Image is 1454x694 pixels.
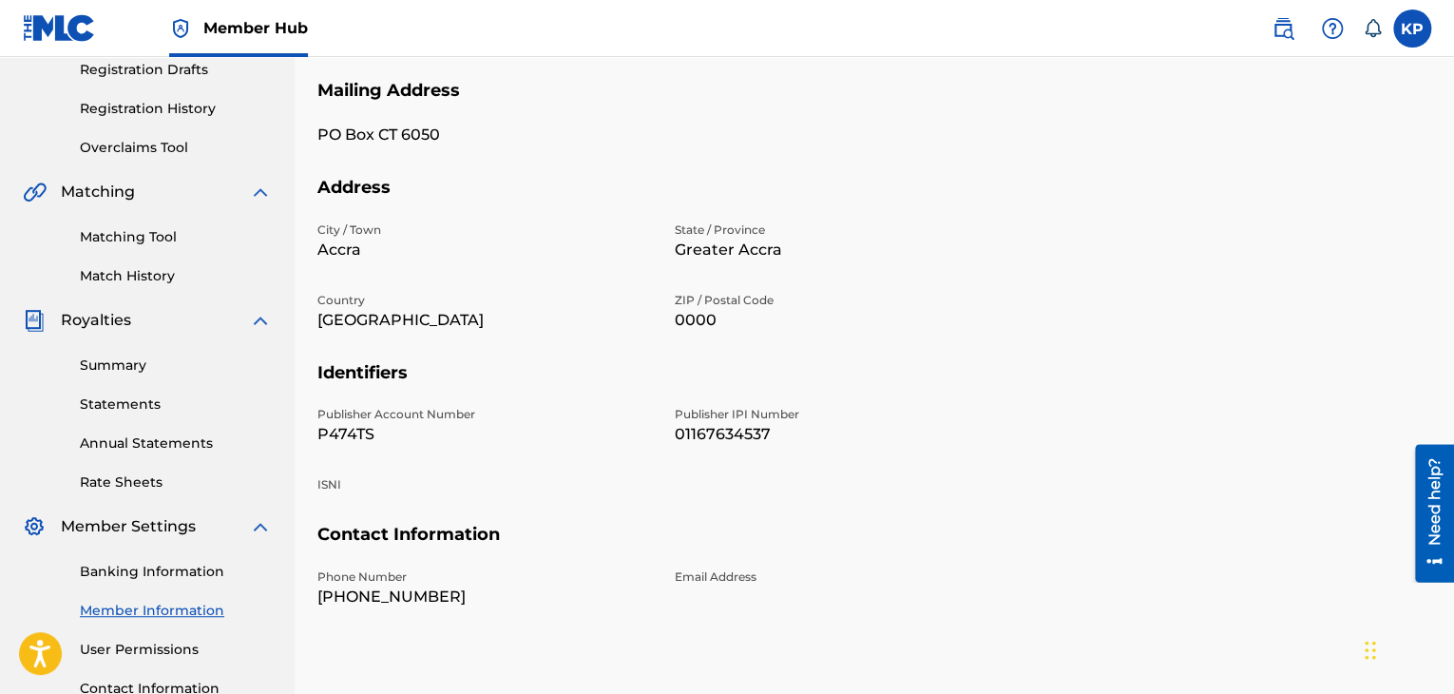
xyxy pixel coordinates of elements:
img: Royalties [23,309,46,332]
div: Help [1313,10,1351,48]
img: expand [249,515,272,538]
p: P474TS [317,423,652,446]
img: help [1321,17,1344,40]
a: Member Information [80,601,272,621]
img: Top Rightsholder [169,17,192,40]
p: Greater Accra [675,239,1009,261]
a: Registration History [80,99,272,119]
img: expand [249,309,272,332]
a: Public Search [1264,10,1302,48]
div: User Menu [1393,10,1431,48]
img: search [1272,17,1294,40]
p: State / Province [675,222,1009,239]
img: Member Settings [23,515,46,538]
p: City / Town [317,222,652,239]
p: ZIP / Postal Code [675,292,1009,309]
span: Member Hub [203,17,308,39]
h5: Address [317,177,1431,222]
p: [PHONE_NUMBER] [317,586,652,608]
span: Member Settings [61,515,196,538]
h5: Contact Information [317,524,1431,569]
img: expand [249,181,272,203]
span: Royalties [61,309,131,332]
div: Need help? [21,13,47,101]
iframe: Chat Widget [1359,603,1454,694]
p: Email Address [675,569,1009,586]
div: Notifications [1363,19,1382,38]
p: ISNI [317,476,652,493]
img: Matching [23,181,47,203]
p: Accra [317,239,652,261]
img: MLC Logo [23,14,96,42]
a: Registration Drafts [80,60,272,80]
iframe: Resource Center [1401,445,1454,583]
div: Drag [1365,622,1376,679]
p: Publisher Account Number [317,406,652,423]
h5: Identifiers [317,362,1431,407]
h5: Mailing Address [317,80,1431,125]
a: Banking Information [80,562,272,582]
a: Summary [80,356,272,376]
span: Matching [61,181,135,203]
a: Match History [80,266,272,286]
a: Rate Sheets [80,472,272,492]
a: Statements [80,395,272,414]
a: User Permissions [80,640,272,660]
a: Matching Tool [80,227,272,247]
p: Country [317,292,652,309]
p: Phone Number [317,569,652,586]
p: PO Box CT 6050 [317,124,652,146]
a: Annual Statements [80,434,272,453]
p: 0000 [675,309,1009,332]
p: Publisher IPI Number [675,406,1009,423]
a: Overclaims Tool [80,138,272,158]
p: [GEOGRAPHIC_DATA] [317,309,652,332]
p: 01167634537 [675,423,1009,446]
